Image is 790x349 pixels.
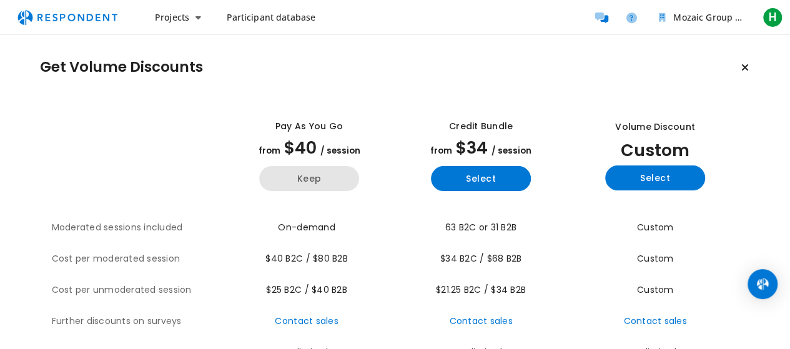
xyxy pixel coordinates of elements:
[320,145,360,157] span: / session
[275,120,343,133] div: Pay as you go
[445,221,516,233] span: 63 B2C or 31 B2B
[449,315,512,327] a: Contact sales
[619,5,644,30] a: Help and support
[621,139,689,162] span: Custom
[456,136,488,159] span: $34
[10,6,125,29] img: respondent-logo.png
[440,252,521,265] span: $34 B2C / $68 B2B
[430,145,452,157] span: from
[623,315,686,327] a: Contact sales
[155,11,189,23] span: Projects
[605,165,705,190] button: Select yearly custom_static plan
[284,136,317,159] span: $40
[748,269,778,299] div: Open Intercom Messenger
[226,11,315,23] span: Participant database
[265,252,347,265] span: $40 B2C / $80 B2B
[673,11,758,23] span: Mozaic Group Team
[278,221,335,233] span: On-demand
[259,145,280,157] span: from
[637,283,674,296] span: Custom
[649,6,755,29] button: Mozaic Group Team
[52,212,224,243] th: Moderated sessions included
[449,120,513,133] div: Credit Bundle
[491,145,531,157] span: / session
[763,7,783,27] span: H
[431,166,531,191] button: Select yearly basic plan
[52,275,224,306] th: Cost per unmoderated session
[733,55,758,80] button: Keep current plan
[52,243,224,275] th: Cost per moderated session
[266,283,347,296] span: $25 B2C / $40 B2B
[275,315,338,327] a: Contact sales
[589,5,614,30] a: Message participants
[145,6,211,29] button: Projects
[259,166,359,191] button: Keep current yearly payg plan
[40,59,203,76] h1: Get Volume Discounts
[436,283,526,296] span: $21.25 B2C / $34 B2B
[637,221,674,233] span: Custom
[615,120,695,134] div: Volume Discount
[637,252,674,265] span: Custom
[52,306,224,337] th: Further discounts on surveys
[760,6,785,29] button: H
[216,6,325,29] a: Participant database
